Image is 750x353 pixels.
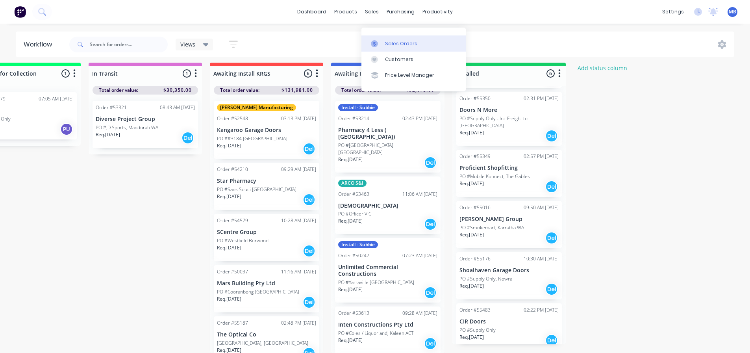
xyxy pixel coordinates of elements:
[96,104,127,111] div: Order #53321
[217,166,248,173] div: Order #54210
[338,217,363,225] p: Req. [DATE]
[459,275,512,282] p: PO #Supply Only, Nowra
[459,327,496,334] p: PO #Supply Only
[217,320,248,327] div: Order #55187
[424,156,437,169] div: Del
[459,173,530,180] p: PO #Mobile Konnect, The Gables
[361,35,466,51] a: Sales Orders
[281,217,316,224] div: 10:28 AM [DATE]
[338,321,437,328] p: Inten Constructions Pty Ltd
[14,6,26,18] img: Factory
[217,178,316,184] p: Star Pharmacy
[163,87,192,94] span: $30,350.00
[459,334,484,341] p: Req. [DATE]
[459,267,559,274] p: Shoalhaven Garage Doors
[338,310,369,317] div: Order #53613
[419,6,457,18] div: productivity
[459,165,559,171] p: Proficient Shopfitting
[181,132,194,144] div: Del
[456,92,562,146] div: Order #5535002:31 PM [DATE]Doors N MorePO #Supply Only - Inc Freight to [GEOGRAPHIC_DATA]Req.[DAT...
[729,8,736,15] span: MB
[385,40,417,47] div: Sales Orders
[524,255,559,262] div: 10:30 AM [DATE]
[459,107,559,113] p: Doors N More
[217,104,296,111] div: [PERSON_NAME] Manufacturing
[217,142,241,149] p: Req. [DATE]
[545,232,558,244] div: Del
[338,156,363,163] p: Req. [DATE]
[281,115,316,122] div: 03:13 PM [DATE]
[524,153,559,160] div: 02:57 PM [DATE]
[90,37,168,52] input: Search for orders...
[545,283,558,295] div: Del
[338,180,367,187] div: ARCO S&I
[459,307,491,314] div: Order #55483
[361,67,466,83] a: Price Level Manager
[303,193,315,206] div: Del
[96,124,158,131] p: PO #JD Sports, Mandurah WA
[335,176,441,234] div: ARCO S&IOrder #5346311:06 AM [DATE][DEMOGRAPHIC_DATA]PO #Officer VICReq.[DATE]Del
[545,130,558,142] div: Del
[338,115,369,122] div: Order #53214
[338,337,363,344] p: Req. [DATE]
[217,217,248,224] div: Order #54579
[217,127,316,134] p: Kangaroo Garage Doors
[424,218,437,230] div: Del
[214,214,319,261] div: Order #5457910:28 AM [DATE]SCentre GroupPO #Westfield BurwoodReq.[DATE]Del
[335,238,441,303] div: Install - SubbieOrder #5024707:23 AM [DATE]Unlimited Commercial ConstructionsPO #Yarraville [GEOG...
[456,201,562,248] div: Order #5501609:50 AM [DATE][PERSON_NAME] GroupPO #Smokemart, Karratha WAReq.[DATE]Del
[293,6,330,18] a: dashboard
[281,87,313,94] span: $131,981.00
[456,303,562,351] div: Order #5548302:22 PM [DATE]CIR DoorsPO #Supply OnlyReq.[DATE]Del
[459,115,559,129] p: PO #Supply Only - Inc Freight to [GEOGRAPHIC_DATA]
[383,6,419,18] div: purchasing
[424,286,437,299] div: Del
[459,216,559,223] p: [PERSON_NAME] Group
[217,186,296,193] p: PO #Sans Souci [GEOGRAPHIC_DATA]
[214,265,319,312] div: Order #5003711:16 AM [DATE]Mars Building Pty LtdPO #Cooranbong [GEOGRAPHIC_DATA]Req.[DATE]Del
[217,268,248,275] div: Order #50037
[459,95,491,102] div: Order #55350
[459,282,484,290] p: Req. [DATE]
[459,255,491,262] div: Order #55176
[330,6,361,18] div: products
[459,180,484,187] p: Req. [DATE]
[459,224,524,231] p: PO #Smokemart, Karratha WA
[24,40,56,49] div: Workflow
[524,204,559,211] div: 09:50 AM [DATE]
[217,280,316,287] p: Mars Building Pty Ltd
[217,288,299,295] p: PO #Cooranbong [GEOGRAPHIC_DATA]
[93,101,198,148] div: Order #5332108:43 AM [DATE]Diverse Project GroupPO #JD Sports, Mandurah WAReq.[DATE]Del
[220,87,259,94] span: Total order value:
[303,245,315,257] div: Del
[60,123,73,136] div: PU
[281,320,316,327] div: 02:48 PM [DATE]
[385,56,413,63] div: Customers
[459,231,484,238] p: Req. [DATE]
[217,115,248,122] div: Order #52548
[217,193,241,200] p: Req. [DATE]
[217,244,241,251] p: Req. [DATE]
[524,307,559,314] div: 02:22 PM [DATE]
[459,204,491,211] div: Order #55016
[96,131,120,138] p: Req. [DATE]
[338,210,371,217] p: PO #Officer VIC
[658,6,688,18] div: settings
[96,116,195,123] p: Diverse Project Group
[402,310,437,317] div: 09:28 AM [DATE]
[338,286,363,293] p: Req. [DATE]
[341,87,381,94] span: Total order value:
[338,252,369,259] div: Order #50247
[217,229,316,236] p: SCentre Group
[338,330,413,337] p: PO #Coles / Liquorland, Kaleen ACT
[402,252,437,259] div: 07:23 AM [DATE]
[217,340,308,347] p: [GEOGRAPHIC_DATA], [GEOGRAPHIC_DATA]
[459,318,559,325] p: CIR Doors
[39,95,74,102] div: 07:05 AM [DATE]
[281,166,316,173] div: 09:29 AM [DATE]
[99,87,138,94] span: Total order value:
[338,203,437,209] p: [DEMOGRAPHIC_DATA]
[361,52,466,67] a: Customers
[338,191,369,198] div: Order #53463
[338,241,378,248] div: Install - Subbie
